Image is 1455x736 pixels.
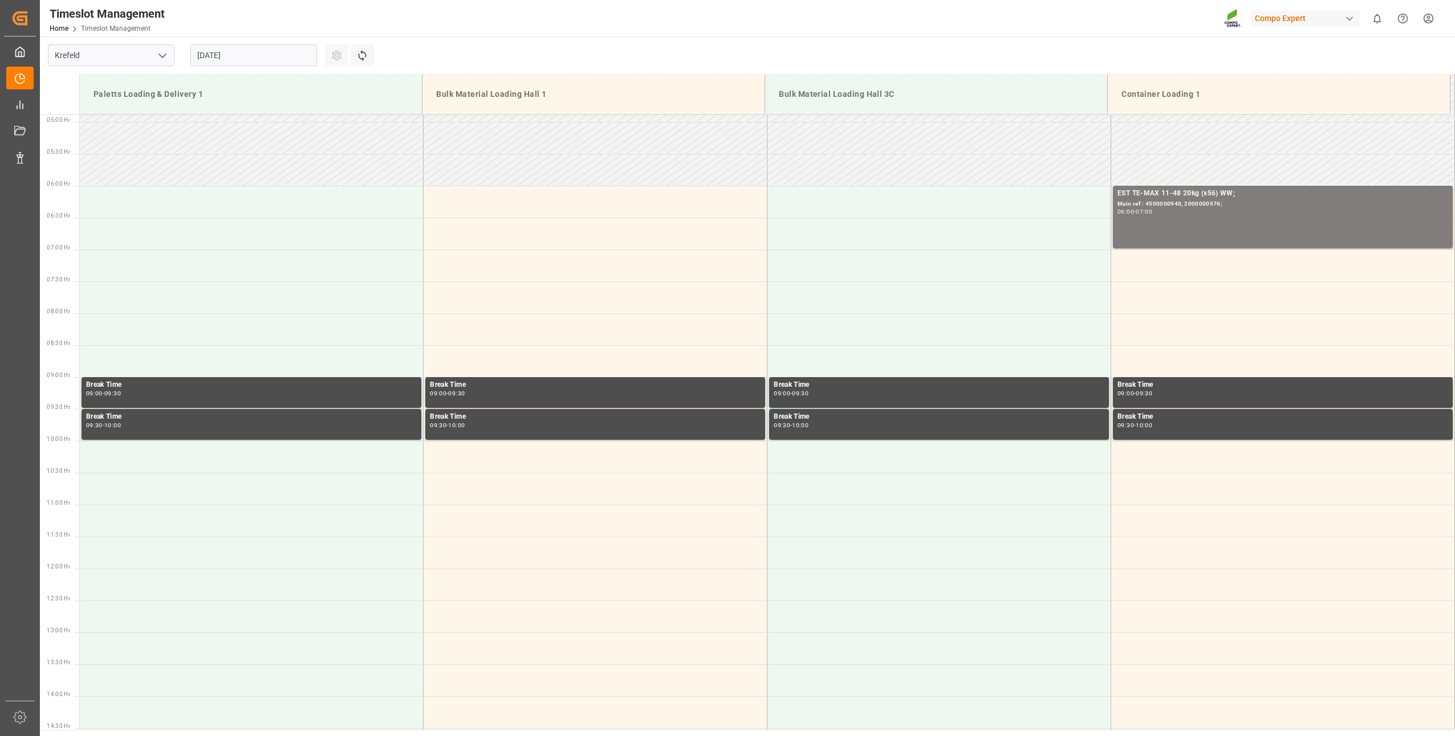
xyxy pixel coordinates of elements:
div: 09:00 [774,391,790,396]
span: 08:30 Hr [47,340,70,346]
div: Break Time [774,379,1104,391]
div: Compo Expert [1250,10,1360,27]
div: EST TE-MAX 11-48 20kg (x56) WW; [1117,188,1448,199]
div: Paletts Loading & Delivery 1 [89,84,413,105]
div: - [790,391,792,396]
div: Timeslot Management [50,5,165,22]
span: 07:00 Hr [47,244,70,251]
input: Type to search/select [48,44,174,66]
span: 14:30 Hr [47,723,70,729]
div: Break Time [1117,379,1448,391]
span: 09:00 Hr [47,372,70,378]
div: Break Time [430,379,761,391]
div: 09:30 [86,423,103,428]
span: 12:30 Hr [47,595,70,602]
div: Break Time [430,411,761,423]
div: 09:00 [86,391,103,396]
span: 14:00 Hr [47,691,70,697]
div: 09:30 [792,391,808,396]
span: 11:30 Hr [47,531,70,538]
button: Help Center [1390,6,1416,31]
div: 09:30 [430,423,446,428]
div: Bulk Material Loading Hall 3C [774,84,1098,105]
div: Break Time [1117,411,1448,423]
div: 10:00 [792,423,808,428]
button: open menu [153,47,170,64]
span: 06:00 Hr [47,181,70,187]
div: 07:00 [1136,209,1152,214]
span: 13:30 Hr [47,659,70,665]
img: Screenshot%202023-09-29%20at%2010.02.21.png_1712312052.png [1224,9,1242,28]
div: Bulk Material Loading Hall 1 [432,84,755,105]
div: 09:30 [1117,423,1134,428]
div: - [446,423,448,428]
span: 06:30 Hr [47,212,70,219]
div: Main ref : 4500000940, 2000000976; [1117,199,1448,209]
button: Compo Expert [1250,7,1364,29]
div: - [1134,391,1136,396]
div: 09:30 [104,391,121,396]
div: 09:30 [1136,391,1152,396]
div: - [790,423,792,428]
div: - [103,391,104,396]
div: 10:00 [448,423,465,428]
div: Break Time [86,379,417,391]
a: Home [50,24,68,32]
div: Break Time [86,411,417,423]
span: 13:00 Hr [47,627,70,633]
div: Container Loading 1 [1117,84,1441,105]
div: 10:00 [104,423,121,428]
span: 05:00 Hr [47,117,70,123]
div: - [103,423,104,428]
div: 09:00 [430,391,446,396]
span: 08:00 Hr [47,308,70,314]
div: - [446,391,448,396]
div: 09:00 [1117,391,1134,396]
button: show 0 new notifications [1364,6,1390,31]
div: 06:00 [1117,209,1134,214]
span: 05:30 Hr [47,149,70,155]
span: 10:30 Hr [47,468,70,474]
span: 09:30 Hr [47,404,70,410]
div: - [1134,423,1136,428]
div: 09:30 [448,391,465,396]
span: 12:00 Hr [47,563,70,570]
div: - [1134,209,1136,214]
div: 09:30 [774,423,790,428]
div: Break Time [774,411,1104,423]
div: 10:00 [1136,423,1152,428]
input: DD.MM.YYYY [190,44,317,66]
span: 11:00 Hr [47,500,70,506]
span: 10:00 Hr [47,436,70,442]
span: 07:30 Hr [47,276,70,283]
